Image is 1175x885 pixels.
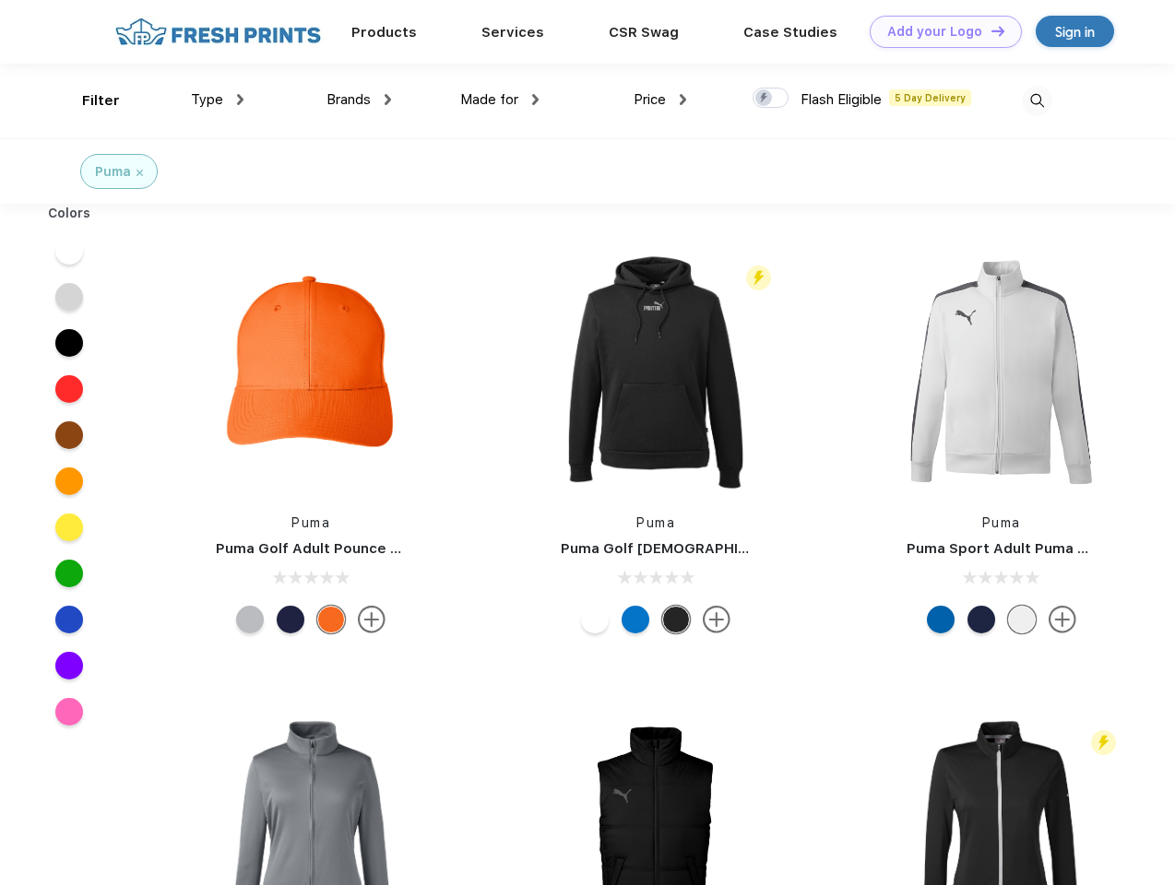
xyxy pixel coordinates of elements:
img: desktop_search.svg [1022,86,1052,116]
a: Puma Golf [DEMOGRAPHIC_DATA]' Icon Golf Polo [561,540,903,557]
img: filter_cancel.svg [136,170,143,176]
span: Type [191,91,223,108]
img: more.svg [358,606,386,633]
img: more.svg [1049,606,1076,633]
div: Filter [82,90,120,112]
div: White and Quiet Shade [1008,606,1036,633]
img: func=resize&h=266 [188,250,433,495]
span: Price [634,91,666,108]
div: Puma Black [662,606,690,633]
img: func=resize&h=266 [879,250,1124,495]
a: Services [481,24,544,41]
div: Quarry [236,606,264,633]
span: Made for [460,91,518,108]
img: func=resize&h=266 [533,250,778,495]
img: dropdown.png [532,94,539,105]
img: dropdown.png [680,94,686,105]
div: Bright White [581,606,609,633]
span: 5 Day Delivery [889,89,971,106]
img: fo%20logo%202.webp [110,16,326,48]
a: Puma [636,515,675,530]
div: Peacoat [967,606,995,633]
div: Colors [34,204,105,223]
a: Sign in [1036,16,1114,47]
span: Brands [326,91,371,108]
img: DT [991,26,1004,36]
div: Lapis Blue [622,606,649,633]
img: flash_active_toggle.svg [1091,730,1116,755]
div: Add your Logo [887,24,982,40]
div: Puma [95,162,131,182]
a: Puma [291,515,330,530]
img: more.svg [703,606,730,633]
span: Flash Eligible [801,91,882,108]
div: Vibrant Orange [317,606,345,633]
div: Sign in [1055,21,1095,42]
img: dropdown.png [385,94,391,105]
a: CSR Swag [609,24,679,41]
div: Peacoat [277,606,304,633]
a: Puma Golf Adult Pounce Adjustable Cap [216,540,498,557]
div: Lapis Blue [927,606,955,633]
a: Products [351,24,417,41]
img: flash_active_toggle.svg [746,265,771,290]
img: dropdown.png [237,94,243,105]
a: Puma [982,515,1021,530]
